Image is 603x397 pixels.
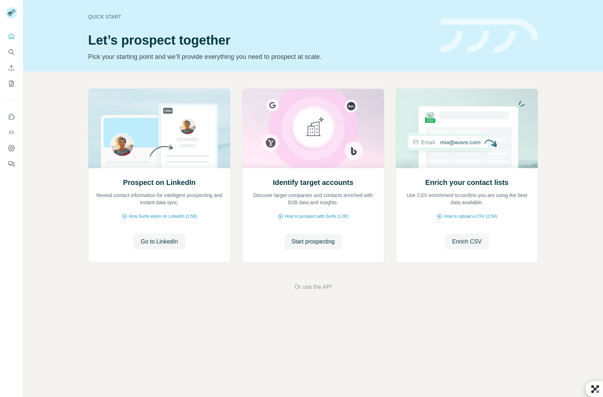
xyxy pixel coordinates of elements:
[425,177,508,187] h2: Enrich your contact lists
[6,110,17,123] button: Use Surfe on LinkedIn
[284,234,342,250] button: Start prospecting
[249,192,377,206] p: Discover target companies and contacts enriched with B2B data and insights.
[6,142,17,155] button: Dashboard
[285,213,348,220] span: How to prospect with Surfe (1:30)
[294,283,331,291] button: Or use the API
[396,89,538,168] img: Enrich your contact lists
[88,89,230,168] img: Prospect on LinkedIn
[6,77,17,90] button: My lists
[88,52,432,62] p: Pick your starting point and we’ll provide everything you need to prospect at scale.
[273,177,354,187] h2: Identify target accounts
[452,237,482,246] span: Enrich CSV
[403,192,531,206] p: Use CSV enrichment to confirm you are using the best data available.
[133,234,185,250] button: Go to LinkedIn
[6,126,17,139] button: Use Surfe API
[6,157,17,170] button: Feedback
[88,33,432,47] h1: Let’s prospect together
[292,237,335,246] span: Start prospecting
[123,177,196,187] h2: Prospect on LinkedIn
[242,89,384,168] img: Identify target accounts
[6,46,17,59] button: Search
[445,234,489,250] button: Enrich CSV
[6,61,17,74] button: Enrich CSV
[129,213,197,220] span: How Surfe works on LinkedIn (1:58)
[441,19,538,53] img: banner
[141,237,178,246] span: Go to LinkedIn
[444,213,497,220] span: How to upload a CSV (2:59)
[88,13,432,20] div: Quick start
[6,30,17,43] button: Quick start
[96,192,223,206] p: Reveal contact information for intelligent prospecting and instant data sync.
